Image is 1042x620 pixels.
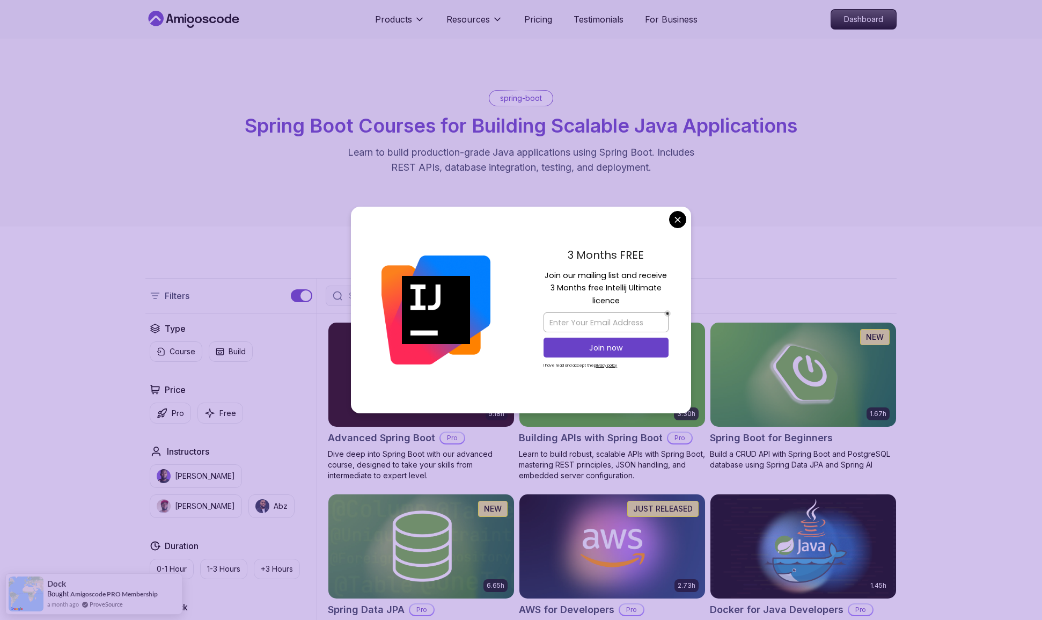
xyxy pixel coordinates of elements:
button: Resources [446,13,503,34]
h2: Advanced Spring Boot [328,431,435,446]
h2: Spring Data JPA [328,602,405,617]
h2: Building APIs with Spring Boot [519,431,663,446]
img: Spring Boot for Beginners card [710,323,896,427]
p: 5.18h [489,410,504,418]
a: Testimonials [574,13,623,26]
button: Build [209,341,253,362]
p: Pro [849,604,872,615]
img: instructor img [157,499,171,513]
h2: Instructors [167,445,209,458]
button: instructor img[PERSON_NAME] [150,464,242,488]
h2: Spring Boot for Beginners [710,431,833,446]
h2: Duration [165,539,199,552]
p: Pro [441,433,464,443]
p: 1.67h [870,410,886,418]
p: Pro [620,604,643,615]
p: 3.30h [677,410,695,418]
p: [PERSON_NAME] [175,471,235,482]
p: [PERSON_NAME] [175,501,235,512]
p: JUST RELEASED [633,504,693,514]
a: Pricing [524,13,552,26]
button: +3 Hours [254,559,300,579]
h2: Type [165,322,186,335]
p: NEW [866,332,884,342]
button: Products [375,13,425,34]
a: For Business [645,13,698,26]
h2: AWS for Developers [519,602,614,617]
p: Dive deep into Spring Boot with our advanced course, designed to take your skills from intermedia... [328,449,515,481]
a: Spring Boot for Beginners card1.67hNEWSpring Boot for BeginnersBuild a CRUD API with Spring Boot ... [710,322,897,470]
p: 2.73h [678,581,695,590]
span: a month ago [47,600,79,609]
p: Build a CRUD API with Spring Boot and PostgreSQL database using Spring Data JPA and Spring AI [710,449,897,470]
iframe: chat widget [838,494,1031,572]
p: NEW [484,504,502,514]
p: Resources [446,13,490,26]
img: instructor img [255,499,269,513]
a: Amigoscode PRO Membership [70,590,158,598]
p: 1-3 Hours [207,564,240,574]
span: Dock [47,579,66,588]
img: AWS for Developers card [519,494,705,599]
p: spring-boot [500,93,542,104]
h2: Docker for Java Developers [710,602,843,617]
a: Advanced Spring Boot card5.18hAdvanced Spring BootProDive deep into Spring Boot with our advanced... [328,322,515,481]
span: Spring Boot Courses for Building Scalable Java Applications [245,114,797,137]
h2: Price [165,383,186,396]
p: 6.65h [487,581,504,590]
img: provesource social proof notification image [9,577,43,611]
button: Free [197,403,243,424]
p: Abz [274,501,288,512]
img: Spring Data JPA card [328,494,514,599]
p: Free [219,408,236,419]
img: instructor img [157,469,171,483]
p: Dashboard [831,10,896,29]
p: 1.45h [870,581,886,590]
input: Search Java, React, Spring boot ... [347,290,576,301]
p: Learn to build production-grade Java applications using Spring Boot. Includes REST APIs, database... [341,145,701,175]
p: 0-1 Hour [157,564,187,574]
p: Pro [410,604,434,615]
button: Pro [150,403,191,424]
p: Filters [165,289,189,302]
button: Course [150,341,202,362]
img: Docker for Java Developers card [710,494,896,599]
button: instructor img[PERSON_NAME] [150,494,242,518]
p: Pro [172,408,184,419]
button: 1-3 Hours [200,559,247,579]
p: Pro [668,433,692,443]
button: instructor imgAbz [248,494,295,518]
button: 0-1 Hour [150,559,194,579]
img: Advanced Spring Boot card [328,323,514,427]
iframe: chat widget [997,577,1031,609]
a: ProveSource [90,600,123,609]
p: Learn to build robust, scalable APIs with Spring Boot, mastering REST principles, JSON handling, ... [519,449,706,481]
p: Products [375,13,412,26]
p: Build [229,346,246,357]
span: Bought [47,589,69,598]
p: Course [170,346,195,357]
p: +3 Hours [261,564,293,574]
a: Dashboard [831,9,897,30]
